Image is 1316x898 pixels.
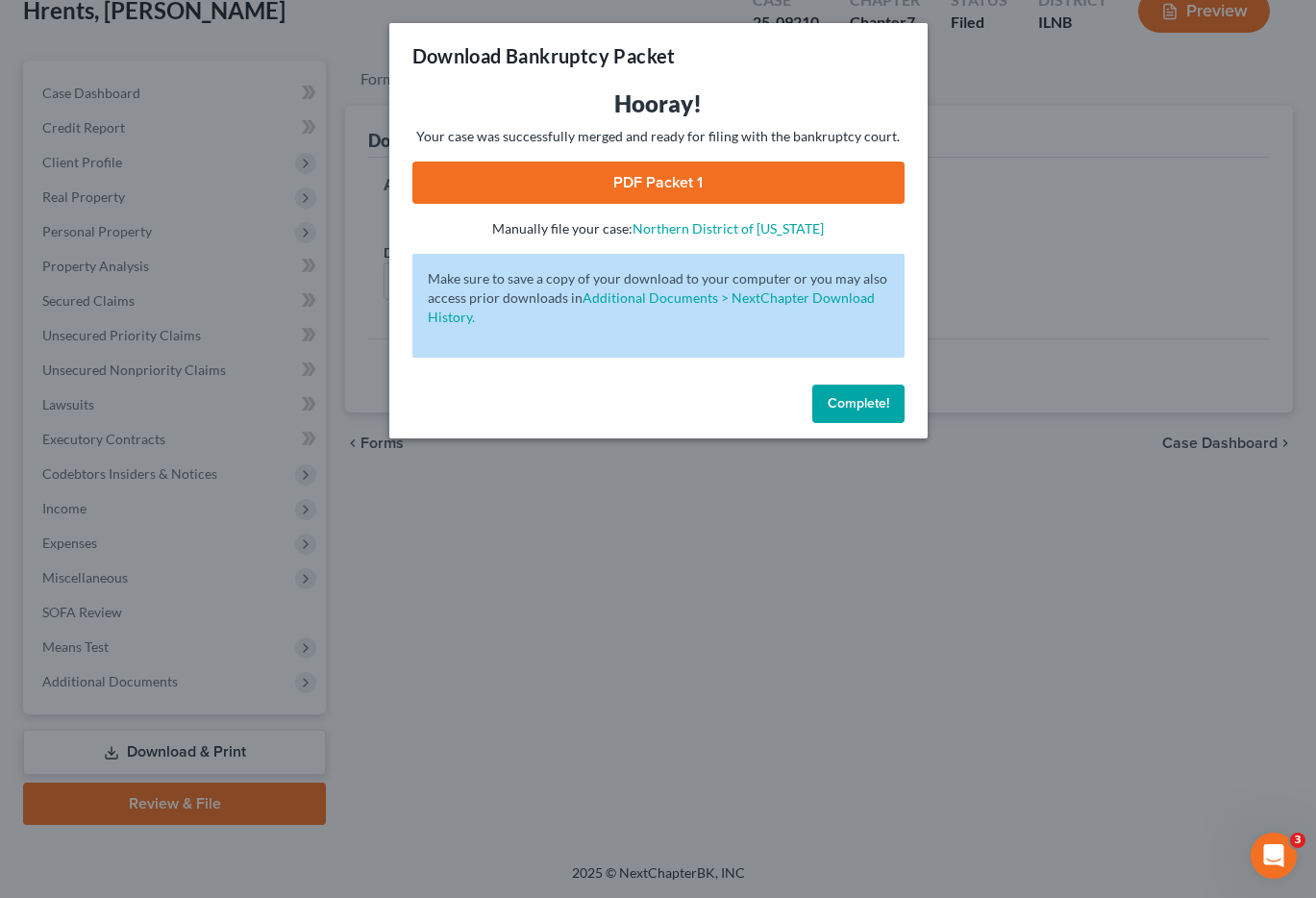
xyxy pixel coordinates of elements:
p: Make sure to save a copy of your download to your computer or you may also access prior downloads in [428,269,889,327]
iframe: Intercom live chat [1251,833,1297,879]
a: PDF Packet 1 [412,162,905,204]
span: Complete! [828,395,889,412]
span: 3 [1290,833,1305,848]
a: Northern District of [US_STATE] [633,220,824,237]
button: Complete! [812,385,905,423]
p: Your case was successfully merged and ready for filing with the bankruptcy court. [412,127,905,146]
a: Additional Documents > NextChapter Download History. [428,289,875,325]
h3: Download Bankruptcy Packet [412,42,676,69]
p: Manually file your case: [412,219,905,238]
h3: Hooray! [412,88,905,119]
